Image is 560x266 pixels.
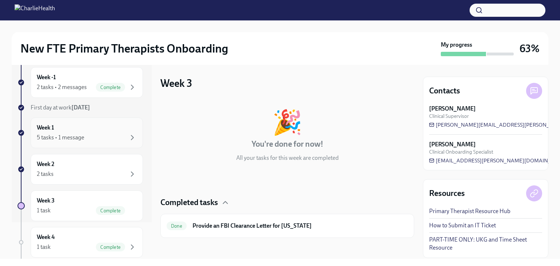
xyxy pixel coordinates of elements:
[167,223,187,229] span: Done
[96,244,125,250] span: Complete
[429,221,496,230] a: How to Submit an IT Ticket
[37,207,51,215] div: 1 task
[160,197,414,208] div: Completed tasks
[429,113,469,120] span: Clinical Supervisor
[37,170,54,178] div: 2 tasks
[236,154,339,162] p: All your tasks for this week are completed
[71,104,90,111] strong: [DATE]
[37,160,54,168] h6: Week 2
[441,41,472,49] strong: My progress
[160,197,218,208] h4: Completed tasks
[429,188,465,199] h4: Resources
[252,139,323,150] h4: You're done for now!
[37,243,51,251] div: 1 task
[520,42,540,55] h3: 63%
[429,236,542,252] a: PART-TIME ONLY: UKG and Time Sheet Resource
[37,233,55,241] h6: Week 4
[429,207,510,215] a: Primary Therapist Resource Hub
[31,104,90,111] span: First day at work
[37,197,55,205] h6: Week 3
[37,124,54,132] h6: Week 1
[17,154,143,185] a: Week 22 tasks
[429,140,476,149] strong: [PERSON_NAME]
[20,41,228,56] h2: New FTE Primary Therapists Onboarding
[96,208,125,213] span: Complete
[167,220,408,232] a: DoneProvide an FBI Clearance Letter for [US_STATE]
[192,222,408,230] h6: Provide an FBI Clearance Letter for [US_STATE]
[17,104,143,112] a: First day at work[DATE]
[17,227,143,258] a: Week 41 taskComplete
[96,85,125,90] span: Complete
[429,85,460,96] h4: Contacts
[17,117,143,148] a: Week 15 tasks • 1 message
[37,73,56,81] h6: Week -1
[15,4,55,16] img: CharlieHealth
[17,190,143,221] a: Week 31 taskComplete
[429,105,476,113] strong: [PERSON_NAME]
[272,110,302,134] div: 🎉
[17,67,143,98] a: Week -12 tasks • 2 messagesComplete
[37,134,84,142] div: 5 tasks • 1 message
[429,149,493,155] span: Clinical Onboarding Specialist
[160,77,192,90] h3: Week 3
[37,83,87,91] div: 2 tasks • 2 messages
